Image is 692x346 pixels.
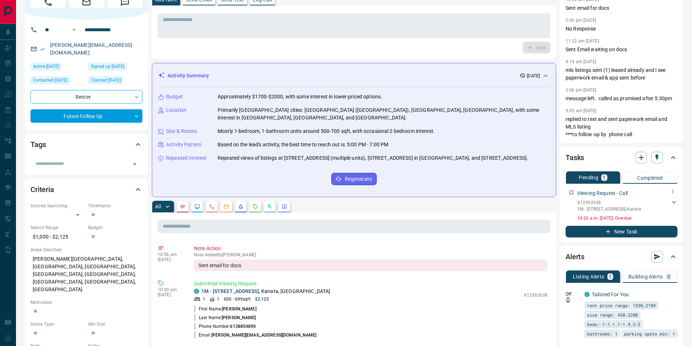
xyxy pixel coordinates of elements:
span: Signed up [DATE] [91,63,124,70]
svg: Opportunities [267,204,273,209]
div: Criteria [31,181,142,198]
div: Tags [31,136,142,153]
span: parking spots min: 1 [624,330,675,337]
p: Budget [166,93,183,101]
p: Primarily [GEOGRAPHIC_DATA] cities: [GEOGRAPHIC_DATA] ([GEOGRAPHIC_DATA]), [GEOGRAPHIC_DATA], [GE... [218,106,550,122]
p: Sent Email waiting on docs [566,46,677,53]
div: X123926381M - [STREET_ADDRESS],Kanata [577,198,677,214]
button: Regenerate [331,173,377,185]
p: Actively Searching: [31,203,85,209]
a: 1M - [STREET_ADDRESS] [201,288,259,294]
p: Search Range: [31,224,85,231]
h2: Tags [31,139,46,150]
p: No Response [566,25,677,33]
span: beds: 1-1,1.1-1.9,2-2 [587,321,640,328]
p: 10:20 a.m. [DATE] - Overdue [577,215,677,221]
p: All [155,204,161,209]
p: Repeated views of listings at [STREET_ADDRESS] (multiple units), [STREET_ADDRESS] in [GEOGRAPHIC_... [218,154,528,162]
p: , Kanata, [GEOGRAPHIC_DATA] [201,288,330,295]
div: Activity Summary[DATE] [158,69,550,82]
p: 2:56 pm [DATE] [566,18,596,23]
p: 1 [203,296,205,302]
p: 1 [603,175,606,180]
span: Active [DATE] [33,63,59,70]
svg: Agent Actions [282,204,287,209]
p: Budget: [88,224,142,231]
p: 0 [667,274,670,279]
p: 10:20 am [158,287,183,292]
button: Open [130,159,140,169]
span: [PERSON_NAME][EMAIL_ADDRESS][DOMAIN_NAME] [211,333,317,338]
p: Submitted Viewing Request [194,280,547,288]
svg: Emails [223,204,229,209]
p: Approximately $1700-$2000, with some interest in lower-priced options. [218,93,382,101]
p: Off [566,291,580,297]
p: Last Name: [194,314,256,321]
p: X12392638 [577,199,641,206]
p: 1 [609,274,612,279]
p: Listing Alerts [573,274,604,279]
p: Completed [637,175,663,180]
p: Activity Summary [167,72,209,80]
span: rent price range: 1530,2189 [587,302,656,309]
div: condos.ca [584,292,590,297]
p: Size & Rooms [166,127,197,135]
p: Viewing Request - Call [577,190,628,197]
div: Fri Sep 12 2025 [31,62,85,73]
button: New Task [566,226,677,237]
p: Pending [579,175,598,180]
a: [PERSON_NAME][EMAIL_ADDRESS][DOMAIN_NAME] [50,42,132,56]
p: 2:06 pm [DATE] [566,87,596,93]
p: Home Type: [31,321,85,327]
p: Note Action [194,245,547,252]
p: 10:36 am [158,252,183,257]
svg: Email Verified [40,46,45,52]
svg: Calls [209,204,215,209]
div: Renter [31,90,142,103]
p: message left. called as promised after 5:30pm [566,95,677,102]
div: Future Follow Up [31,109,142,123]
p: 11:32 am [DATE] [566,38,599,44]
p: [DATE] [158,257,183,262]
a: Tailored For You [592,292,629,297]
p: $1,000 - $2,125 [31,231,85,243]
p: replied to text and sent paperwork email and MLS listing ***to follow-up by phone call [566,115,677,138]
svg: Requests [252,204,258,209]
p: Sent email for docs [566,4,677,12]
p: [PERSON_NAME][GEOGRAPHIC_DATA], [GEOGRAPHIC_DATA], [GEOGRAPHIC_DATA], [GEOGRAPHIC_DATA], [GEOGRAP... [31,253,142,296]
p: Location [166,106,186,114]
span: Contacted [DATE] [33,77,67,84]
p: Repeated Interest [166,154,207,162]
p: Building Alerts [628,274,663,279]
p: Timeframe: [88,203,142,209]
span: [PERSON_NAME] [222,306,256,312]
h2: Alerts [566,251,584,262]
div: condos.ca [194,289,199,294]
span: Claimed [DATE] [91,77,121,84]
p: 600 - 699 sqft [224,296,250,302]
p: Areas Searched: [31,247,142,253]
p: Min Size: [88,321,142,327]
h2: Criteria [31,184,54,195]
svg: Lead Browsing Activity [194,204,200,209]
p: Phone Number: [194,323,256,330]
p: $2,125 [255,296,269,302]
p: X12392638 [524,292,547,298]
div: Fri Aug 22 2025 [31,76,85,86]
p: 1 [217,296,219,302]
div: Tue Jun 09 2020 [88,62,142,73]
p: Motivation: [31,299,142,306]
svg: Notes [180,204,186,209]
p: Mostly 1-bedroom, 1-bathroom units around 500-700 sqft, with occasional 2-bedroom interest. [218,127,435,135]
p: Email: [194,332,316,338]
span: bathrooms: 1 [587,330,618,337]
p: [DATE] [527,73,540,79]
p: Activity Pattern [166,141,202,148]
p: Based on the lead's activity, the best time to reach out is: 5:00 PM - 7:00 PM [218,141,388,148]
p: 1M - [STREET_ADDRESS] , Kanata [577,206,641,212]
p: Note Added by [PERSON_NAME] [194,252,547,257]
h2: Tasks [566,152,584,163]
div: Sent email for docs [194,260,547,271]
p: First Name: [194,306,256,312]
p: 9:14 am [DATE] [566,59,596,64]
